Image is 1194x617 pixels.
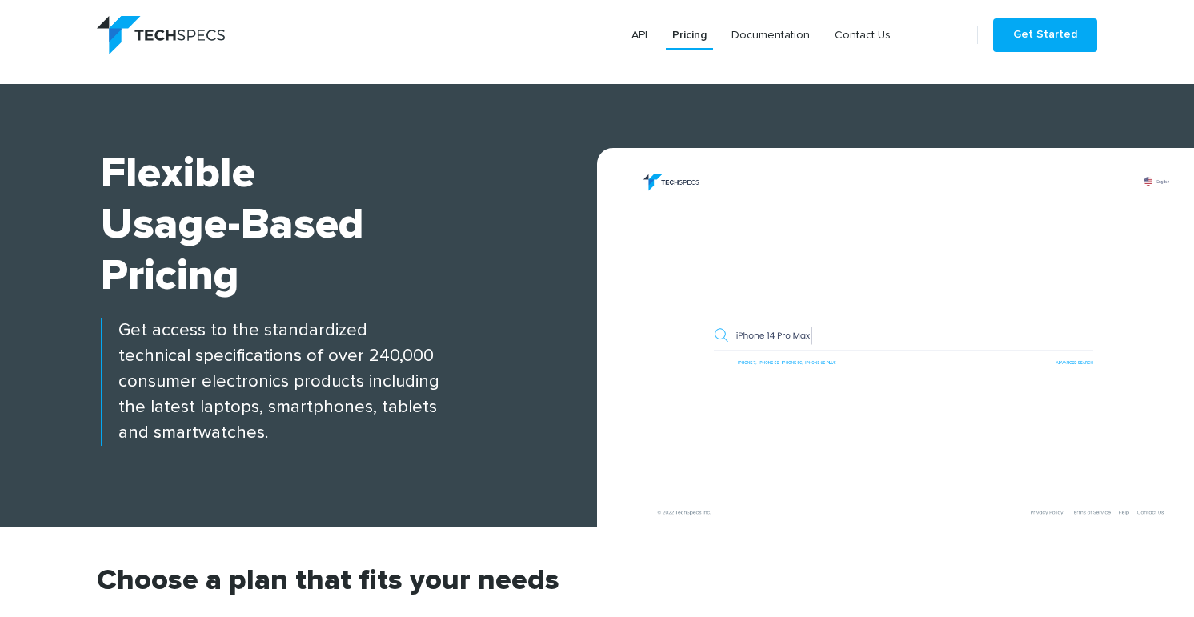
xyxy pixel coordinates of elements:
[625,21,654,50] a: API
[613,164,1194,527] img: banner.png
[993,18,1097,52] a: Get Started
[828,21,897,50] a: Contact Us
[101,148,597,302] h1: Flexible Usage-based Pricing
[97,16,225,54] img: logo
[101,318,597,446] p: Get access to the standardized technical specifications of over 240,000 consumer electronics prod...
[666,21,713,50] a: Pricing
[725,21,816,50] a: Documentation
